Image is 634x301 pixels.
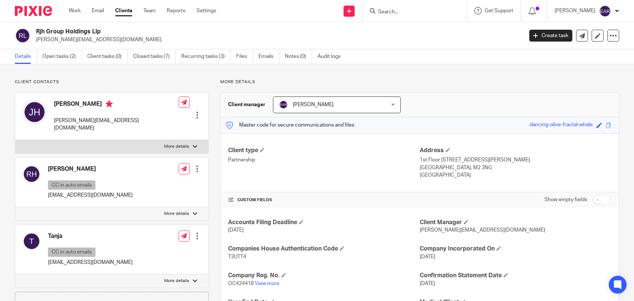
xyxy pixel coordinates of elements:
a: Clients [115,7,132,14]
input: Search [377,9,444,16]
a: Closed tasks (7) [133,49,176,64]
span: [DATE] [228,228,244,233]
p: Partnership [228,156,420,164]
p: More details [220,79,619,85]
h3: Client manager [228,101,266,108]
a: Audit logs [318,49,346,64]
p: CC in auto emails [48,248,95,257]
img: svg%3E [15,28,30,43]
span: [DATE] [420,254,435,259]
span: T3UTT4 [228,254,246,259]
h4: CUSTOM FIELDS [228,197,420,203]
a: Recurring tasks (3) [181,49,231,64]
div: dancing-olive-fractal-whale [530,121,593,130]
p: Client contacts [15,79,209,85]
a: Emails [259,49,279,64]
img: Pixie [15,6,52,16]
a: Create task [529,30,572,42]
span: OC424418 [228,281,254,286]
span: [DATE] [420,281,435,286]
p: Master code for secure communications and files [226,121,354,129]
h4: Tanja [48,232,133,240]
p: [EMAIL_ADDRESS][DOMAIN_NAME] [48,259,133,266]
a: Details [15,49,37,64]
h4: Confirmation Statement Date [420,272,611,279]
a: Files [236,49,253,64]
p: More details [164,211,189,217]
h4: Companies House Authentication Code [228,245,420,253]
h4: Client Manager [420,219,611,226]
span: Get Support [485,8,513,13]
p: [PERSON_NAME][EMAIL_ADDRESS][DOMAIN_NAME] [36,36,518,43]
h4: Accounts Filing Deadline [228,219,420,226]
p: [GEOGRAPHIC_DATA] [420,171,611,179]
a: Open tasks (2) [42,49,82,64]
img: svg%3E [23,165,40,183]
span: [PERSON_NAME][EMAIL_ADDRESS][DOMAIN_NAME] [420,228,545,233]
h4: [PERSON_NAME] [54,100,179,109]
a: Work [69,7,81,14]
h4: Address [420,147,611,154]
h4: Company Incorporated On [420,245,611,253]
img: svg%3E [279,100,288,109]
p: [PERSON_NAME] [555,7,595,14]
span: [PERSON_NAME] [293,102,334,107]
i: Primary [105,100,113,108]
p: [EMAIL_ADDRESS][DOMAIN_NAME] [48,192,133,199]
h4: Company Reg. No. [228,272,420,279]
a: Team [143,7,156,14]
a: Reports [167,7,185,14]
img: svg%3E [23,100,46,124]
a: Email [92,7,104,14]
a: View more [255,281,279,286]
p: [PERSON_NAME][EMAIL_ADDRESS][DOMAIN_NAME] [54,117,179,132]
h2: Rjh Group Holdings Llp [36,28,422,36]
img: svg%3E [599,5,611,17]
label: Show empty fields [544,196,587,203]
p: 1st Floor [STREET_ADDRESS][PERSON_NAME] [420,156,611,164]
a: Settings [196,7,216,14]
p: CC in auto emails [48,180,95,190]
a: Notes (0) [285,49,312,64]
p: More details [164,144,189,150]
p: More details [164,278,189,284]
h4: Client type [228,147,420,154]
h4: [PERSON_NAME] [48,165,133,173]
img: svg%3E [23,232,40,250]
a: Client tasks (0) [87,49,127,64]
p: [GEOGRAPHIC_DATA], M2 3NG [420,164,611,171]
